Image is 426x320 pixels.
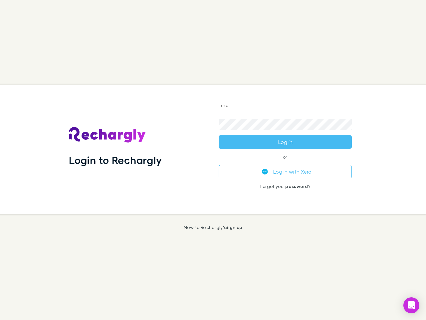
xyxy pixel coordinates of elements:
p: Forgot your ? [219,184,352,189]
img: Rechargly's Logo [69,127,146,143]
p: New to Rechargly? [184,225,243,230]
div: Open Intercom Messenger [403,297,419,313]
span: or [219,157,352,157]
a: password [285,183,308,189]
button: Log in [219,135,352,149]
img: Xero's logo [262,169,268,175]
a: Sign up [225,224,242,230]
button: Log in with Xero [219,165,352,178]
h1: Login to Rechargly [69,154,162,166]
